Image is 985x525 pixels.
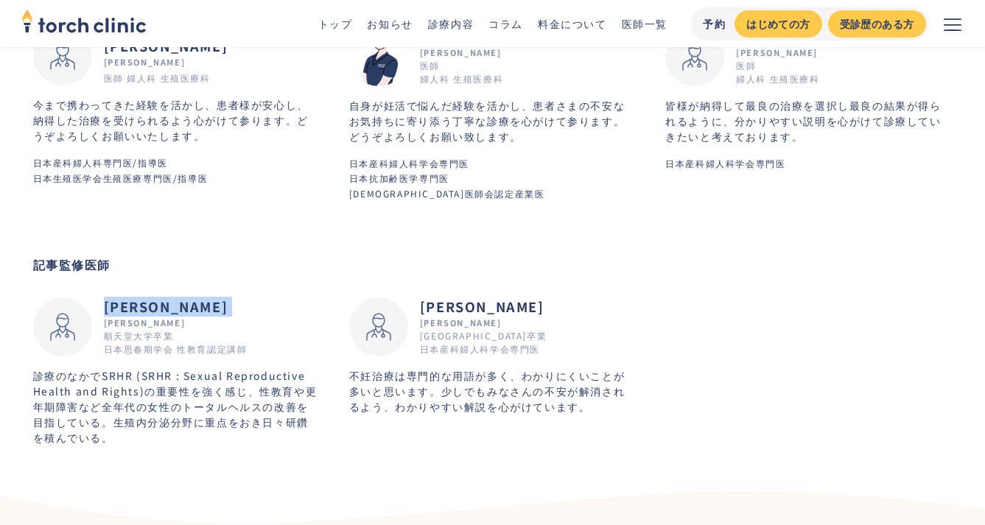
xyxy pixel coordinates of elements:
[735,10,821,38] a: はじめての方
[420,317,547,329] div: [PERSON_NAME]
[736,46,860,59] div: [PERSON_NAME]
[104,317,248,329] div: [PERSON_NAME]
[746,16,810,32] div: はじめての方
[104,71,211,85] div: 医師 婦人科 生殖医療科
[538,16,607,31] a: 料金について
[33,27,320,193] a: [PERSON_NAME][PERSON_NAME]医師 婦人科 生殖医療科香川 愛子香川 愛子今まで携わってきた経験を活かし、患者様が安心し、納得した治療を受けられるよう心がけて参ります。どう...
[622,16,667,31] a: 医師一覧
[21,10,147,37] a: home
[318,16,353,31] a: トップ
[33,155,320,186] p: 日本産科婦人科専門医/指導医 日本生殖医学会生殖医療専門医/指導医
[420,46,544,59] div: [PERSON_NAME]
[33,97,320,144] p: 今まで携わってきた経験を活かし、患者様が安心し、納得した治療を受けられるよう心がけて参ります。どうぞよろしくお願いいたします。
[420,59,503,85] div: 医師 婦人科 生殖医療科
[104,297,248,317] h2: [PERSON_NAME]
[349,98,636,144] p: 自身が妊活で悩んだ経験を活かし、患者さまの不安なお気持ちに寄り添う丁寧な診療を心がけて参ります。どうぞよろしくお願い致します。
[349,27,636,208] a: [PERSON_NAME][PERSON_NAME]医師 婦人科 生殖医療科小泉 弥生子小泉 弥生子自身が妊活で悩んだ経験を活かし、患者さまの不安なお気持ちに寄り添う丁寧な診療を心がけて参ります...
[665,156,952,171] p: 日本産科婦人科学会専門医
[736,59,819,85] div: 医師 婦人科 生殖医療科
[104,329,248,356] div: 順天堂大学卒業 日本思春期学会 性教育認定講師
[33,256,953,273] h2: 記事監修医師
[703,16,726,32] div: 予約
[21,4,147,37] img: torch clinic
[33,297,92,356] img: 牧野 祐也
[349,156,636,201] p: 日本産科婦人科学会専門医 日本抗加齢医学専門医 [DEMOGRAPHIC_DATA]医師会認定産業医
[420,329,547,356] div: [GEOGRAPHIC_DATA]卒業 日本産科婦人科学会専門医
[33,368,320,445] p: 診療のなかでSRHR (SRHR : Sexual Reproductive Health and Rights)の重要性を強く感じ、性教育や更年期障害など全年代の女性のトータルヘルスの改善を目...
[349,368,636,415] p: 不妊治療は専門的な用語が多く、わかりにくいことが多いと思います。少しでもみなさんの不安が解消されるよう、わかりやすい解説を心がけています。
[104,56,228,68] div: [PERSON_NAME]
[33,27,92,85] img: 香川 愛子
[349,27,408,86] img: 小泉 弥生子
[665,27,724,86] img: 長谷部 里衣
[828,10,926,38] a: 受診歴のある方
[665,27,952,178] a: [PERSON_NAME][PERSON_NAME]医師 婦人科 生殖医療科長谷部 里衣長谷部 里衣皆様が納得して最良の治療を選択し最良の結果が得られるように、分かりやすい説明を心がけて診療して...
[420,297,547,317] h2: [PERSON_NAME]
[665,98,952,144] p: 皆様が納得して最良の治療を選択し最良の結果が得られるように、分かりやすい説明を心がけて診療していきたいと考えております。
[840,16,914,32] div: 受診歴のある方
[349,297,408,356] img: 大村 美穂
[428,16,474,31] a: 診療内容
[488,16,523,31] a: コラム
[367,16,413,31] a: お知らせ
